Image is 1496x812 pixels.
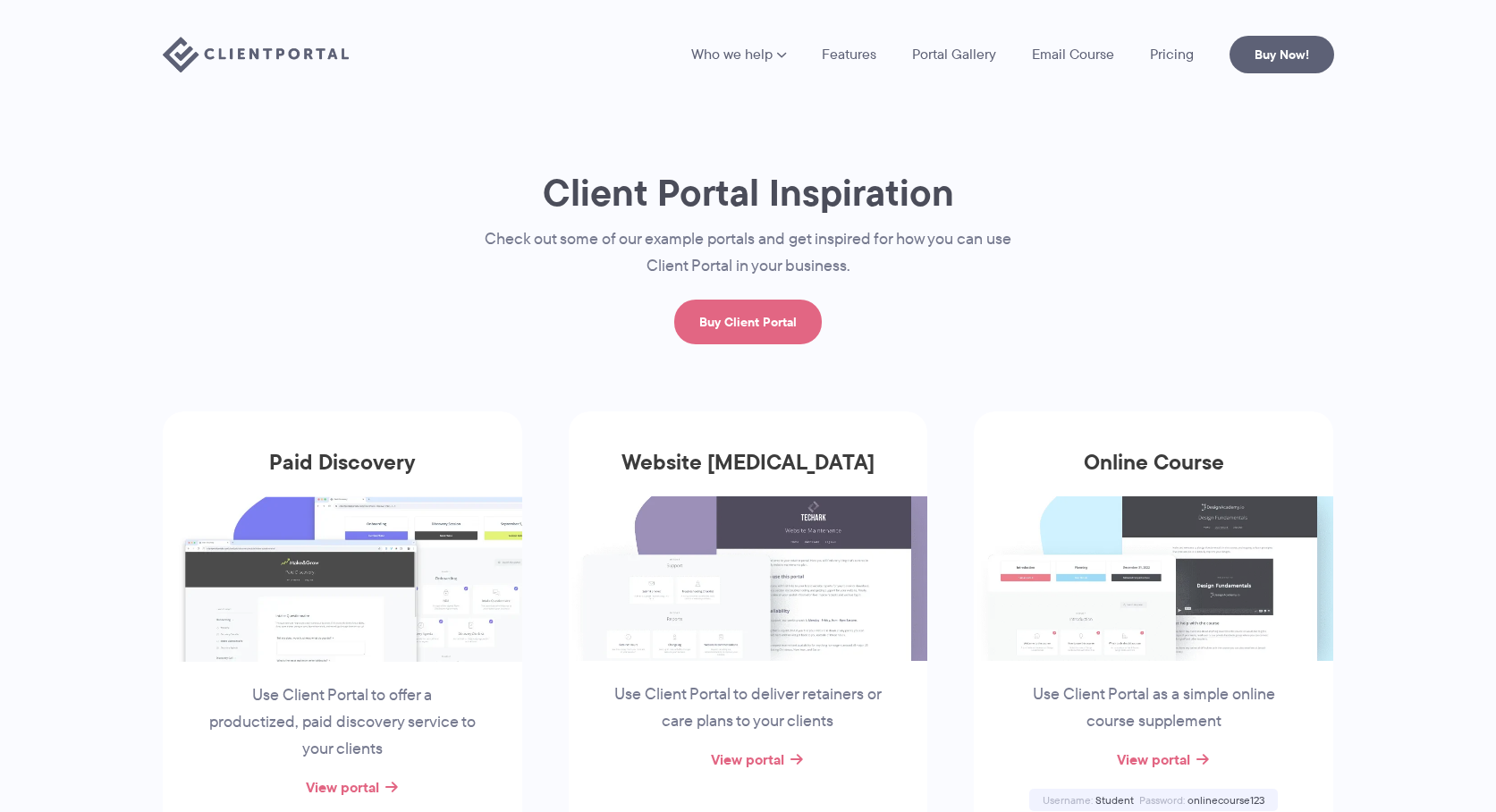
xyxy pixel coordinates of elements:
a: View portal [1117,749,1190,770]
span: Password [1139,792,1185,808]
span: Username [1043,792,1093,808]
a: View portal [711,749,784,770]
a: Buy Now! [1230,36,1334,73]
a: View portal [306,776,379,798]
a: Email Course [1032,47,1114,62]
a: Pricing [1150,47,1194,62]
p: Use Client Portal to offer a productized, paid discovery service to your clients [207,682,478,763]
span: Student [1095,792,1134,808]
a: Portal Gallery [912,47,996,62]
a: Features [822,47,876,62]
p: Use Client Portal to deliver retainers or care plans to your clients [612,681,883,735]
p: Check out some of our example portals and get inspired for how you can use Client Portal in your ... [449,226,1048,280]
h1: Client Portal Inspiration [449,169,1048,216]
h3: Website [MEDICAL_DATA] [569,450,928,496]
p: Use Client Portal as a simple online course supplement [1018,681,1289,735]
a: Who we help [691,47,786,62]
span: onlinecourse123 [1188,792,1264,808]
a: Buy Client Portal [674,300,822,344]
h3: Online Course [974,450,1333,496]
h3: Paid Discovery [163,450,522,496]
